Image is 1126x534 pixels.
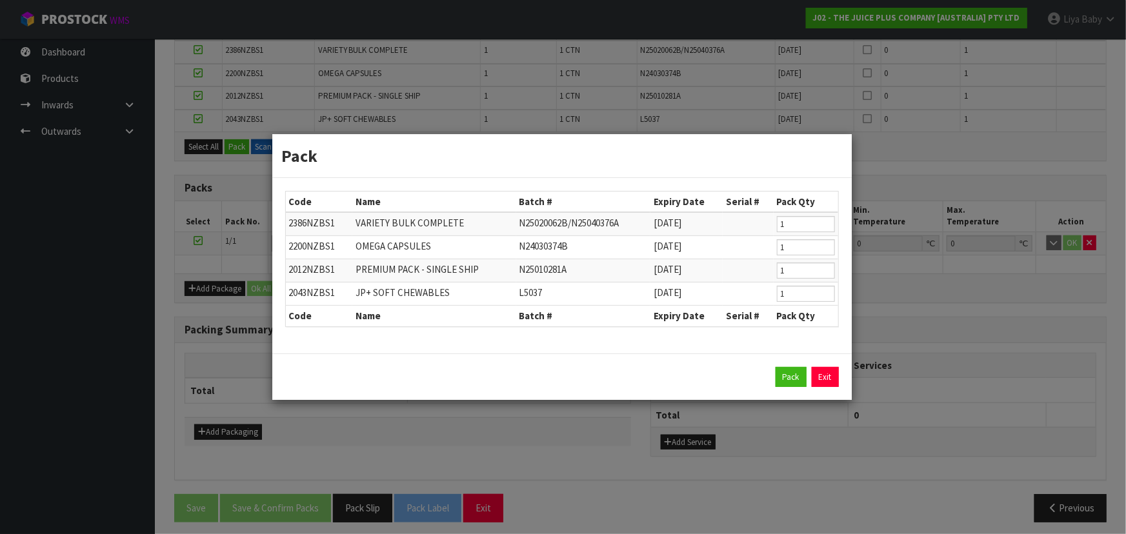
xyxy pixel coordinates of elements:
[774,306,838,326] th: Pack Qty
[282,144,842,168] h3: Pack
[519,240,568,252] span: N24030374B
[289,240,336,252] span: 2200NZBS1
[723,306,773,326] th: Serial #
[352,306,516,326] th: Name
[289,286,336,299] span: 2043NZBS1
[519,217,619,229] span: N25020062B/N25040376A
[812,367,839,388] a: Exit
[723,192,773,212] th: Serial #
[356,217,464,229] span: VARIETY BULK COMPLETE
[356,263,479,275] span: PREMIUM PACK - SINGLE SHIP
[289,217,336,229] span: 2386NZBS1
[286,306,352,326] th: Code
[516,306,650,326] th: Batch #
[654,217,681,229] span: [DATE]
[650,192,723,212] th: Expiry Date
[650,306,723,326] th: Expiry Date
[519,263,567,275] span: N25010281A
[356,240,431,252] span: OMEGA CAPSULES
[654,263,681,275] span: [DATE]
[352,192,516,212] th: Name
[776,367,807,388] button: Pack
[356,286,450,299] span: JP+ SOFT CHEWABLES
[774,192,838,212] th: Pack Qty
[516,192,650,212] th: Batch #
[654,240,681,252] span: [DATE]
[289,263,336,275] span: 2012NZBS1
[519,286,543,299] span: L5037
[654,286,681,299] span: [DATE]
[286,192,352,212] th: Code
